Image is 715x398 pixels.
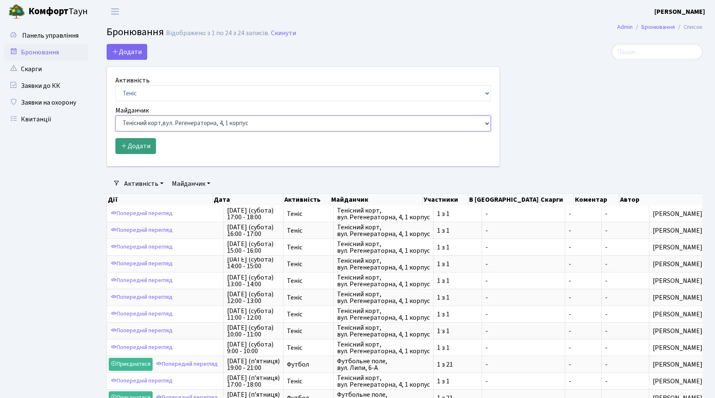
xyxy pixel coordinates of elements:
th: Дата [213,194,283,205]
span: - [605,343,608,352]
span: - [485,344,562,351]
a: Попередній перегляд [109,274,175,287]
a: Бронювання [641,23,675,31]
th: Коментар [574,194,619,205]
a: Попередній перегляд [109,375,175,388]
span: [DATE] (субота) 14:00 - 15:00 [227,257,280,271]
span: Теніс [287,294,330,301]
span: Теніс [287,344,330,351]
span: - [485,277,562,284]
th: Активність [283,194,330,205]
div: Відображено з 1 по 24 з 24 записів. [166,29,269,37]
label: Майданчик [115,105,149,116]
span: 1 з 1 [437,261,478,267]
th: Участники [423,194,468,205]
span: - [485,378,562,385]
span: - [485,227,562,234]
span: 1 з 21 [437,361,478,368]
span: - [605,377,608,386]
a: Скарги [4,61,88,77]
span: - [485,244,562,251]
span: - [485,211,562,217]
span: [DATE] (субота) 16:00 - 17:00 [227,224,280,237]
label: Активність [115,75,150,85]
span: [DATE] (субота) 10:00 - 11:00 [227,324,280,338]
a: Попередній перегляд [109,341,175,354]
span: Тенісний корт, вул. Регенераторна, 4, 1 корпус [337,241,430,254]
th: Скарги [540,194,574,205]
img: logo.png [8,3,25,20]
b: Комфорт [28,5,69,18]
span: Теніс [287,378,330,385]
span: [DATE] (субота) 12:00 - 13:00 [227,291,280,304]
b: [PERSON_NAME] [654,7,705,16]
span: - [485,294,562,301]
span: 1 з 1 [437,311,478,318]
span: Тенісний корт, вул. Регенераторна, 4, 1 корпус [337,375,430,388]
a: Заявки до КК [4,77,88,94]
a: Панель управління [4,27,88,44]
a: Майданчик [169,177,214,191]
a: Admin [617,23,633,31]
a: Попередній перегляд [109,207,175,220]
a: Попередній перегляд [109,241,175,254]
span: Тенісний корт, вул. Регенераторна, 4, 1 корпус [337,257,430,271]
span: - [485,361,562,368]
li: Список [675,23,702,32]
span: Теніс [287,244,330,251]
a: Бронювання [4,44,88,61]
span: Панель управління [22,31,79,40]
span: [DATE] (субота) 11:00 - 12:00 [227,308,280,321]
span: Тенісний корт, вул. Регенераторна, 4, 1 корпус [337,224,430,237]
a: Попередній перегляд [109,257,175,270]
span: - [485,261,562,267]
button: Переключити навігацію [105,5,125,18]
span: 1 з 1 [437,378,478,385]
span: - [569,328,598,334]
span: [DATE] (субота) 15:00 - 16:00 [227,241,280,254]
span: Бронювання [107,25,164,39]
span: 1 з 1 [437,328,478,334]
span: Футбольне поле, вул. Липи, 6-А [337,358,430,371]
span: Тенісний корт, вул. Регенераторна, 4, 1 корпус [337,291,430,304]
span: 1 з 1 [437,294,478,301]
span: Теніс [287,211,330,217]
a: Попередній перегляд [109,224,175,237]
span: - [569,244,598,251]
a: Скинути [271,29,296,37]
span: [DATE] (п’ятниця) 19:00 - 21:00 [227,358,280,371]
th: Дії [107,194,213,205]
span: - [569,344,598,351]
span: - [569,227,598,234]
a: Попередній перегляд [109,308,175,321]
a: Попередній перегляд [154,358,220,371]
span: - [605,326,608,336]
span: Теніс [287,328,330,334]
span: [DATE] (субота) 13:00 - 14:00 [227,274,280,288]
nav: breadcrumb [605,18,715,36]
span: - [569,211,598,217]
a: [PERSON_NAME] [654,7,705,17]
span: 1 з 1 [437,227,478,234]
span: - [605,310,608,319]
a: Приєднатися [109,358,153,371]
span: Футбол [287,361,330,368]
span: - [569,311,598,318]
button: Додати [107,44,147,60]
span: - [569,261,598,267]
a: Попередній перегляд [109,324,175,337]
span: 1 з 1 [437,344,478,351]
span: Тенісний корт, вул. Регенераторна, 4, 1 корпус [337,274,430,288]
button: Додати [115,138,156,154]
span: - [605,276,608,285]
a: Квитанції [4,111,88,128]
span: Теніс [287,277,330,284]
th: Майданчик [330,194,423,205]
th: В [GEOGRAPHIC_DATA] [468,194,540,205]
span: 1 з 1 [437,277,478,284]
span: - [605,293,608,302]
span: Теніс [287,261,330,267]
span: - [569,294,598,301]
span: - [605,226,608,235]
span: Таун [28,5,88,19]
